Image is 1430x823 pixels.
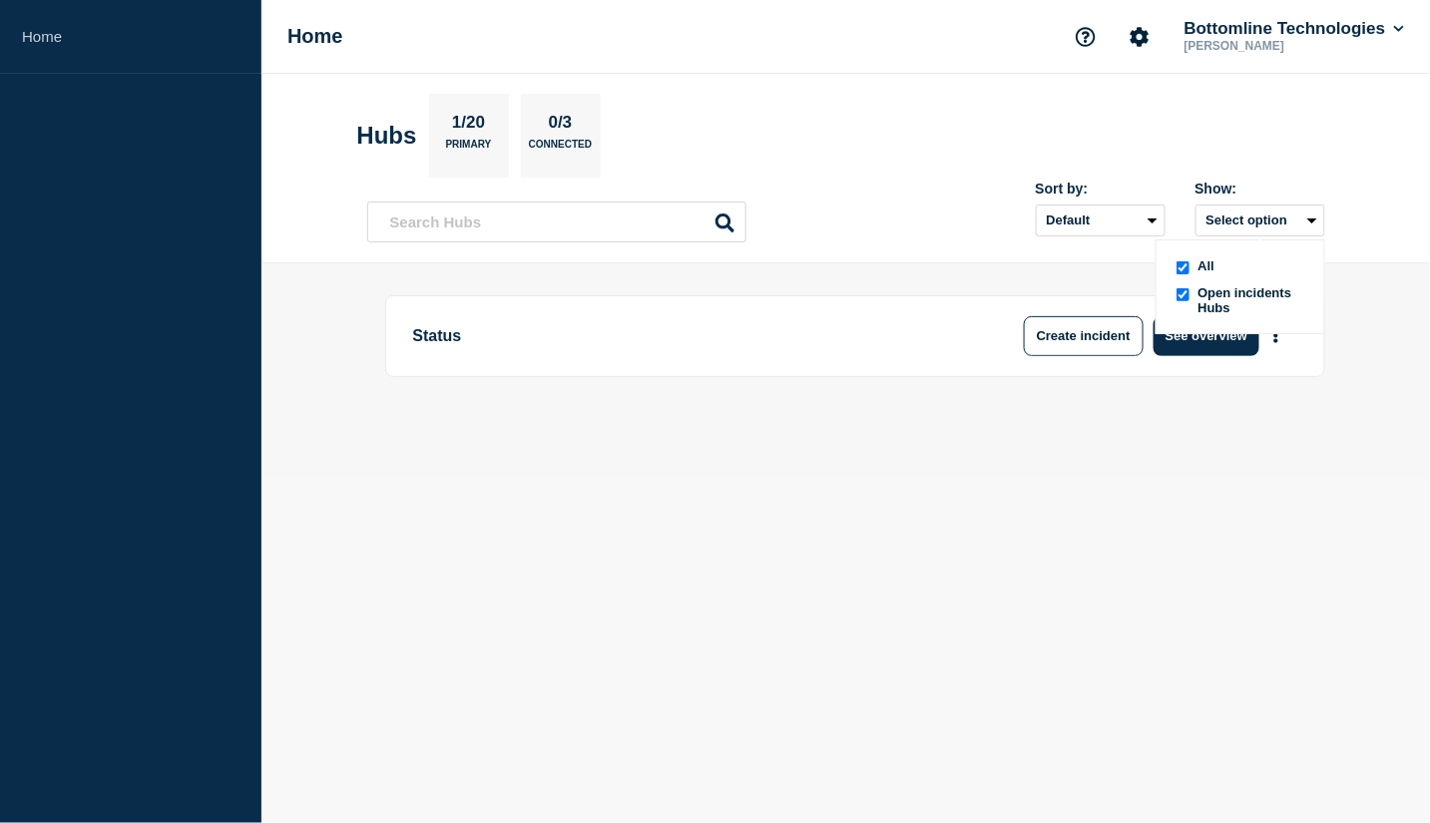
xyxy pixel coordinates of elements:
[1195,181,1325,197] div: Show:
[367,202,746,242] input: Search Hubs
[413,316,965,356] p: Status
[1065,16,1107,58] button: Support
[529,139,592,160] p: Connected
[1154,316,1259,356] button: See overview
[541,113,580,139] p: 0/3
[357,122,417,150] h2: Hubs
[1195,205,1325,236] button: Select optionall checkboxAllopenIncidentsHubs checkboxOpen incidents Hubs
[1024,316,1144,356] button: Create incident
[1177,261,1190,274] input: all checkbox
[1036,181,1166,197] div: Sort by:
[287,25,343,48] h1: Home
[1119,16,1161,58] button: Account settings
[446,139,492,160] p: Primary
[1198,285,1308,315] span: Open incidents Hubs
[1036,205,1166,236] select: Sort by
[1177,288,1190,301] input: openIncidentsHubs checkbox
[1181,19,1408,39] button: Bottomline Technologies
[1198,258,1215,277] span: All
[1181,39,1388,53] p: [PERSON_NAME]
[444,113,492,139] p: 1/20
